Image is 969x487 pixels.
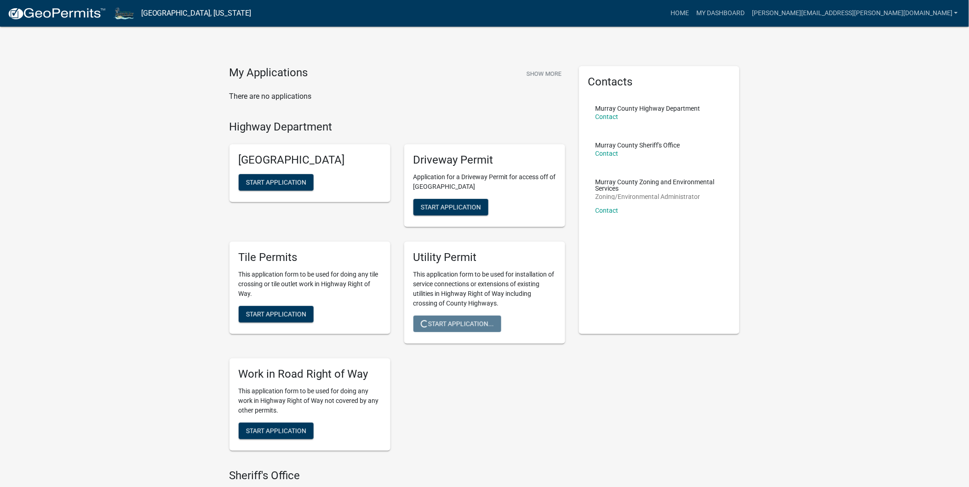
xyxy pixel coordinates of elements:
p: This application form to be used for installation of service connections or extensions of existin... [413,270,556,308]
h5: Work in Road Right of Way [239,368,381,381]
span: Start Application [246,427,306,434]
img: Murray County, Minnesota [113,7,134,19]
button: Start Application... [413,316,501,332]
a: Home [667,5,693,22]
button: Start Application [413,199,488,215]
h5: Contacts [588,75,731,89]
button: Start Application [239,306,314,323]
p: Murray County Highway Department [596,105,700,112]
span: Start Application [246,310,306,317]
span: Start Application... [421,320,494,327]
h5: [GEOGRAPHIC_DATA] [239,153,381,167]
a: Contact [596,113,619,120]
button: Show More [523,66,565,81]
span: Start Application [246,179,306,186]
p: Murray County Sheriff's Office [596,142,680,148]
p: Murray County Zoning and Environmental Services [596,179,723,192]
a: [GEOGRAPHIC_DATA], [US_STATE] [141,6,252,21]
p: Application for a Driveway Permit for access off of [GEOGRAPHIC_DATA] [413,172,556,192]
p: There are no applications [229,91,565,102]
h5: Driveway Permit [413,153,556,167]
button: Start Application [239,174,314,191]
h4: Sheriff's Office [229,469,565,482]
h4: My Applications [229,66,308,80]
button: Start Application [239,423,314,439]
h4: Highway Department [229,120,565,134]
p: Zoning/Environmental Administrator [596,193,723,200]
h5: Utility Permit [413,251,556,264]
a: [PERSON_NAME][EMAIL_ADDRESS][PERSON_NAME][DOMAIN_NAME] [748,5,962,22]
a: Contact [596,150,619,157]
a: Contact [596,207,619,214]
p: This application form to be used for doing any tile crossing or tile outlet work in Highway Right... [239,270,381,299]
h5: Tile Permits [239,251,381,264]
span: Start Application [421,204,481,211]
a: My Dashboard [693,5,748,22]
p: This application form to be used for doing any work in Highway Right of Way not covered by any ot... [239,386,381,415]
